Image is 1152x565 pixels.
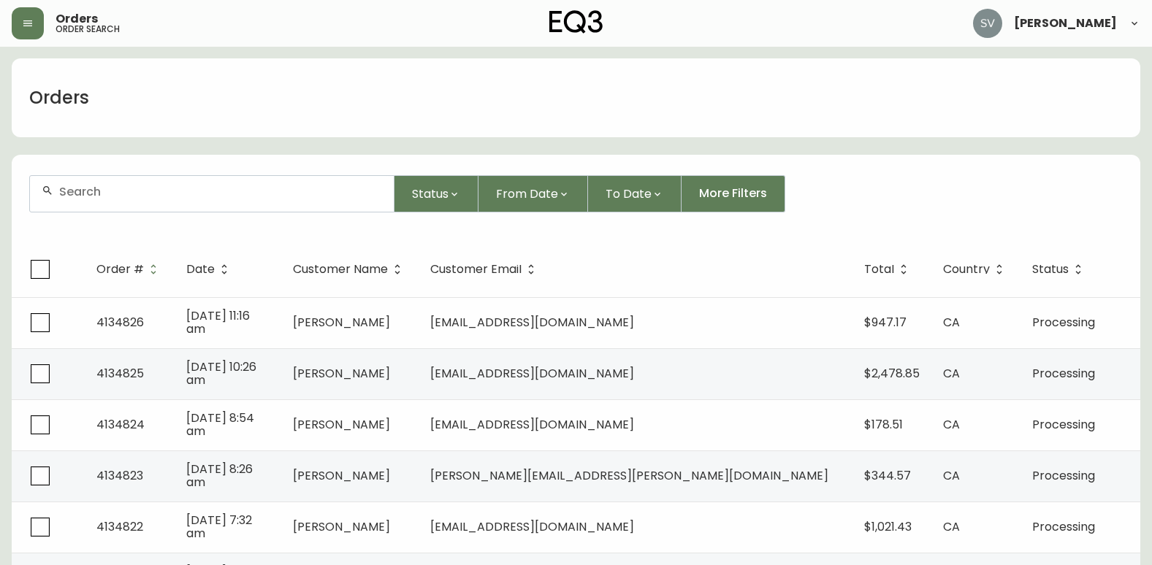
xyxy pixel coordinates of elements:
span: Customer Email [430,265,522,274]
span: [DATE] 11:16 am [186,307,250,337]
span: $947.17 [864,314,907,331]
img: 0ef69294c49e88f033bcbeb13310b844 [973,9,1002,38]
span: [PERSON_NAME] [293,467,390,484]
span: Customer Name [293,263,407,276]
span: [DATE] 8:26 am [186,461,253,491]
span: [EMAIL_ADDRESS][DOMAIN_NAME] [430,365,634,382]
span: Processing [1032,467,1095,484]
span: $1,021.43 [864,518,912,535]
span: Order # [96,265,144,274]
span: To Date [606,185,652,203]
span: [EMAIL_ADDRESS][DOMAIN_NAME] [430,416,634,433]
span: CA [943,467,960,484]
span: [PERSON_NAME][EMAIL_ADDRESS][PERSON_NAME][DOMAIN_NAME] [430,467,828,484]
span: Total [864,265,894,274]
span: CA [943,314,960,331]
span: $178.51 [864,416,903,433]
span: [PERSON_NAME] [293,416,390,433]
span: Customer Email [430,263,541,276]
span: [PERSON_NAME] [1014,18,1117,29]
input: Search [59,185,382,199]
span: 4134825 [96,365,144,382]
span: Processing [1032,365,1095,382]
span: [PERSON_NAME] [293,518,390,535]
span: $2,478.85 [864,365,920,382]
span: Country [943,263,1009,276]
button: From Date [478,175,588,212]
span: [PERSON_NAME] [293,365,390,382]
span: Processing [1032,314,1095,331]
span: [EMAIL_ADDRESS][DOMAIN_NAME] [430,518,634,535]
span: Order # [96,263,163,276]
span: More Filters [699,185,767,201]
button: To Date [588,175,682,212]
span: Processing [1032,416,1095,433]
span: 4134826 [96,314,144,331]
span: CA [943,365,960,382]
h1: Orders [29,85,89,110]
img: logo [549,10,603,34]
span: CA [943,518,960,535]
span: Status [412,185,449,203]
span: [DATE] 7:32 am [186,512,252,542]
span: Orders [56,13,98,25]
span: Country [943,265,990,274]
span: 4134824 [96,416,145,433]
span: Date [186,265,215,274]
span: 4134823 [96,467,143,484]
span: From Date [496,185,558,203]
span: [DATE] 10:26 am [186,358,256,388]
span: Status [1032,265,1069,274]
span: Processing [1032,518,1095,535]
span: [DATE] 8:54 am [186,410,254,439]
span: Status [1032,263,1088,276]
h5: order search [56,25,120,34]
span: Date [186,263,234,276]
span: [EMAIL_ADDRESS][DOMAIN_NAME] [430,314,634,331]
span: Total [864,263,913,276]
span: CA [943,416,960,433]
button: Status [394,175,478,212]
span: 4134822 [96,518,143,535]
span: $344.57 [864,467,911,484]
span: Customer Name [293,265,388,274]
span: [PERSON_NAME] [293,314,390,331]
button: More Filters [682,175,785,212]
